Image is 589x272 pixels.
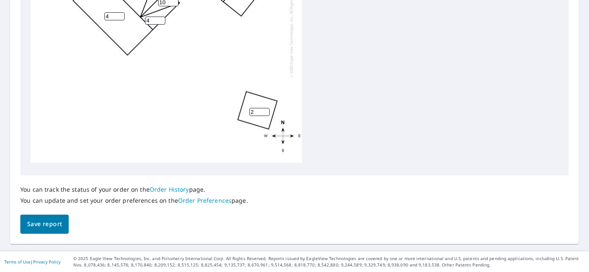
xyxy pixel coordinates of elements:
[20,215,69,234] button: Save report
[27,219,62,229] span: Save report
[33,259,61,265] a: Privacy Policy
[150,185,189,193] a: Order History
[20,197,248,204] p: You can update and set your order preferences on the page.
[4,259,61,264] p: |
[178,196,232,204] a: Order Preferences
[4,259,31,265] a: Terms of Use
[73,255,585,268] p: © 2025 Eagle View Technologies, Inc. and Pictometry International Corp. All Rights Reserved. Repo...
[20,186,248,193] p: You can track the status of your order on the page.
